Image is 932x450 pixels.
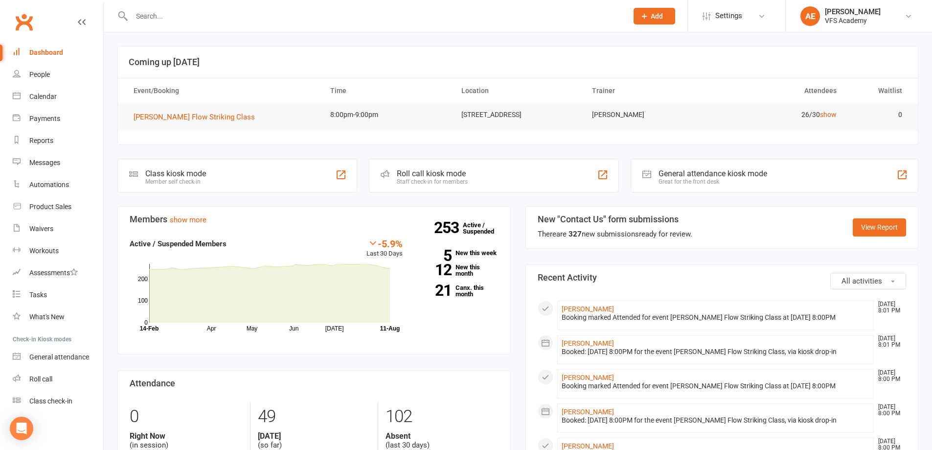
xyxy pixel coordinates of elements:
div: Great for the front desk [659,178,767,185]
span: Settings [715,5,742,27]
a: show more [170,215,206,224]
h3: Members [130,214,499,224]
time: [DATE] 8:01 PM [873,301,906,314]
h3: Attendance [130,379,499,388]
div: Booking marked Attended for event [PERSON_NAME] Flow Striking Class at [DATE] 8:00PM [562,313,870,322]
div: There are new submissions ready for review. [538,228,692,240]
th: Location [453,78,584,103]
td: [STREET_ADDRESS] [453,103,584,126]
div: People [29,71,50,78]
a: [PERSON_NAME] [562,442,614,450]
a: 21Canx. this month [417,284,499,297]
a: People [13,64,103,86]
td: [PERSON_NAME] [583,103,714,126]
th: Trainer [583,78,714,103]
div: [PERSON_NAME] [825,7,881,16]
a: [PERSON_NAME] [562,408,614,416]
div: Reports [29,137,53,144]
strong: 5 [417,248,452,263]
th: Attendees [714,78,845,103]
a: Payments [13,108,103,130]
a: [PERSON_NAME] [562,339,614,347]
a: Tasks [13,284,103,306]
div: (so far) [258,431,370,450]
a: Roll call [13,368,103,390]
span: All activities [841,277,882,285]
div: What's New [29,313,65,321]
button: Add [634,8,675,24]
strong: Right Now [130,431,243,441]
a: Class kiosk mode [13,390,103,412]
a: [PERSON_NAME] [562,374,614,381]
div: 102 [386,402,498,431]
div: Class kiosk mode [145,169,206,178]
a: 12New this month [417,264,499,277]
span: [PERSON_NAME] Flow Striking Class [134,113,255,121]
div: Automations [29,181,69,189]
td: 8:00pm-9:00pm [321,103,453,126]
div: Staff check-in for members [397,178,468,185]
strong: 21 [417,283,452,298]
div: General attendance kiosk mode [659,169,767,178]
h3: Recent Activity [538,273,907,283]
strong: 253 [434,220,463,235]
h3: Coming up [DATE] [129,57,907,67]
div: Class check-in [29,397,72,405]
a: 253Active / Suspended [463,214,506,242]
div: Dashboard [29,48,63,56]
a: Dashboard [13,42,103,64]
div: Payments [29,115,60,122]
div: 49 [258,402,370,431]
button: All activities [830,273,906,289]
a: [PERSON_NAME] [562,305,614,313]
time: [DATE] 8:00 PM [873,370,906,382]
div: Workouts [29,247,59,255]
div: -5.9% [366,238,403,249]
a: 5New this week [417,250,499,256]
div: Assessments [29,269,78,277]
div: Booked: [DATE] 8:00PM for the event [PERSON_NAME] Flow Striking Class, via kiosk drop-in [562,348,870,356]
div: Booked: [DATE] 8:00PM for the event [PERSON_NAME] Flow Striking Class, via kiosk drop-in [562,416,870,425]
a: Product Sales [13,196,103,218]
th: Event/Booking [125,78,321,103]
div: (in session) [130,431,243,450]
div: General attendance [29,353,89,361]
div: 0 [130,402,243,431]
div: AE [800,6,820,26]
div: Open Intercom Messenger [10,417,33,440]
div: (last 30 days) [386,431,498,450]
div: Roll call kiosk mode [397,169,468,178]
td: 0 [845,103,911,126]
div: Member self check-in [145,178,206,185]
strong: Active / Suspended Members [130,239,227,248]
a: View Report [853,218,906,236]
button: [PERSON_NAME] Flow Striking Class [134,111,262,123]
a: What's New [13,306,103,328]
strong: 12 [417,262,452,277]
th: Waitlist [845,78,911,103]
time: [DATE] 8:01 PM [873,335,906,348]
div: Roll call [29,375,52,383]
strong: [DATE] [258,431,370,441]
div: Product Sales [29,203,71,211]
th: Time [321,78,453,103]
a: Assessments [13,262,103,284]
div: VFS Academy [825,16,881,25]
input: Search... [129,9,621,23]
div: Calendar [29,93,57,100]
div: Waivers [29,225,53,233]
h3: New "Contact Us" form submissions [538,214,692,224]
time: [DATE] 8:00 PM [873,404,906,417]
a: Messages [13,152,103,174]
div: Messages [29,159,60,166]
a: Clubworx [12,10,36,34]
div: Last 30 Days [366,238,403,259]
a: Calendar [13,86,103,108]
a: Reports [13,130,103,152]
strong: Absent [386,431,498,441]
div: Booking marked Attended for event [PERSON_NAME] Flow Striking Class at [DATE] 8:00PM [562,382,870,390]
span: Add [651,12,663,20]
a: Workouts [13,240,103,262]
div: Tasks [29,291,47,299]
a: show [820,111,837,118]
